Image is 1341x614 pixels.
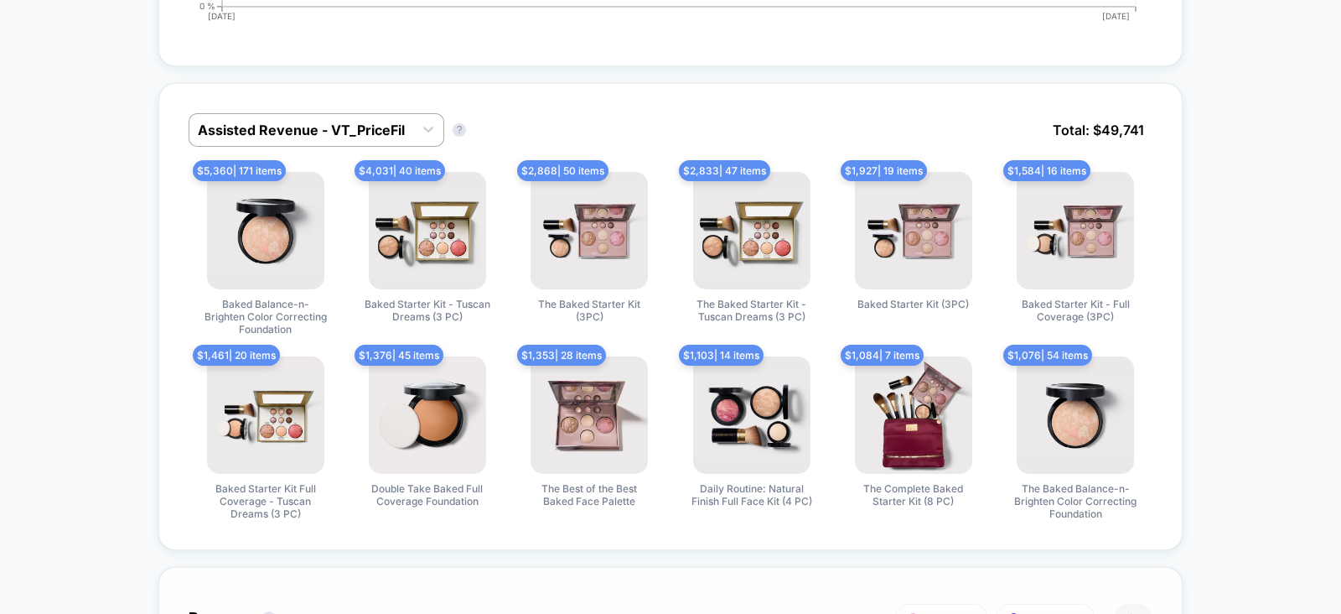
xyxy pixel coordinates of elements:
img: The Complete Baked Starter Kit (8 PC) [855,356,972,474]
img: Daily Routine: Natural Finish Full Face Kit (4 PC) [693,356,810,474]
span: The Baked Balance-n-Brighten Color Correcting Foundation [1012,482,1138,520]
span: $ 1,376 | 45 items [355,345,443,366]
span: $ 1,584 | 16 items [1003,160,1090,181]
img: Double Take Baked Full Coverage Foundation [369,356,486,474]
span: $ 1,461 | 20 items [193,345,280,366]
img: The Baked Balance-n-Brighten Color Correcting Foundation [1017,356,1134,474]
span: Baked Starter Kit - Full Coverage (3PC) [1012,298,1138,323]
img: Baked Balance-n-Brighten Color Correcting Foundation [207,172,324,289]
span: $ 1,076 | 54 items [1003,345,1092,366]
span: Baked Starter Kit - Tuscan Dreams (3 PC) [365,298,490,323]
span: Daily Routine: Natural Finish Full Face Kit (4 PC) [689,482,815,507]
img: The Baked Starter Kit (3PC) [531,172,648,289]
img: Baked Starter Kit Full Coverage - Tuscan Dreams (3 PC) [207,356,324,474]
span: The Baked Starter Kit (3PC) [526,298,652,323]
span: $ 5,360 | 171 items [193,160,286,181]
button: ? [453,123,466,137]
span: $ 4,031 | 40 items [355,160,445,181]
span: $ 2,868 | 50 items [517,160,608,181]
span: $ 1,103 | 14 items [679,345,764,366]
span: $ 1,353 | 28 items [517,345,606,366]
tspan: [DATE] [208,11,236,21]
img: The Best of the Best Baked Face Palette [531,356,648,474]
span: The Best of the Best Baked Face Palette [526,482,652,507]
span: Baked Starter Kit (3PC) [857,298,969,310]
img: The Baked Starter Kit - Tuscan Dreams (3 PC) [693,172,810,289]
span: $ 1,084 | 7 items [841,345,924,366]
span: The Baked Starter Kit - Tuscan Dreams (3 PC) [689,298,815,323]
tspan: [DATE] [1103,11,1131,21]
img: Baked Starter Kit (3PC) [855,172,972,289]
span: Double Take Baked Full Coverage Foundation [365,482,490,507]
span: $ 1,927 | 19 items [841,160,927,181]
tspan: 0 % [199,1,215,11]
span: The Complete Baked Starter Kit (8 PC) [851,482,976,507]
span: Total: $ 49,741 [1044,113,1152,147]
img: Baked Starter Kit - Tuscan Dreams (3 PC) [369,172,486,289]
span: Baked Starter Kit Full Coverage - Tuscan Dreams (3 PC) [203,482,329,520]
span: $ 2,833 | 47 items [679,160,770,181]
span: Baked Balance-n-Brighten Color Correcting Foundation [203,298,329,336]
img: Baked Starter Kit - Full Coverage (3PC) [1017,172,1134,289]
